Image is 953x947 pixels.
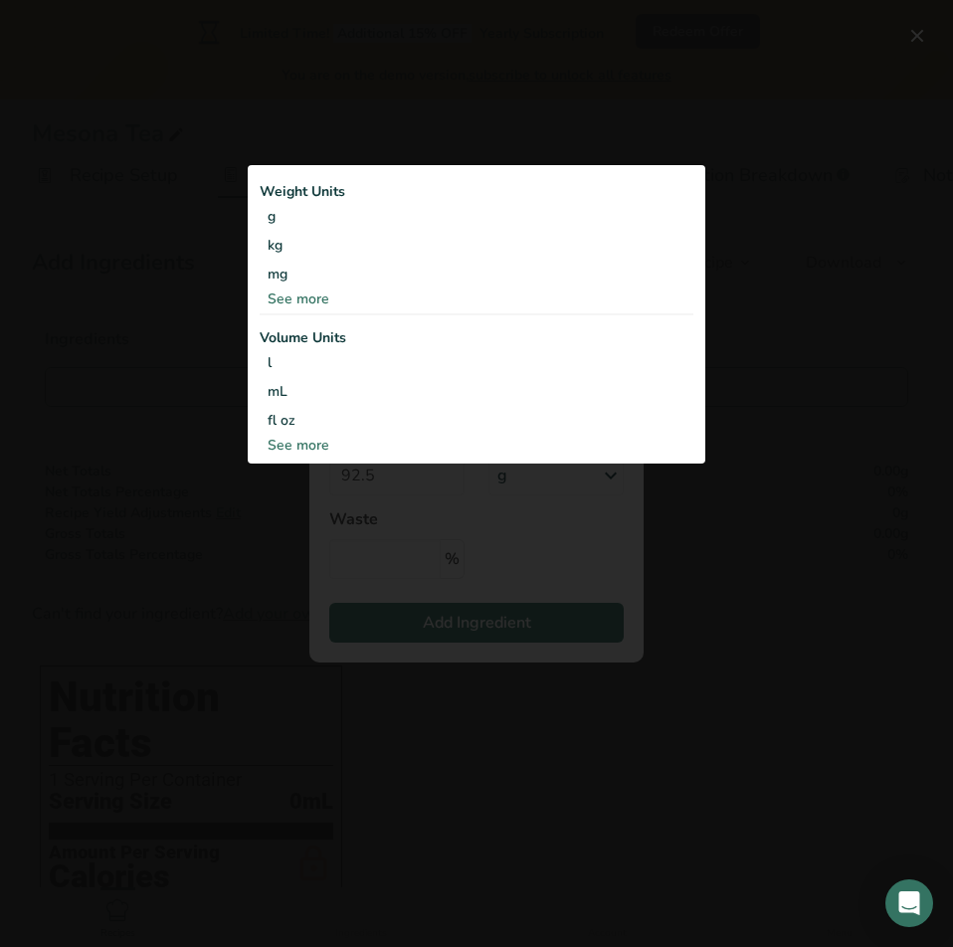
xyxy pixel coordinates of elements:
[268,381,685,402] div: mL
[260,260,693,288] div: mg
[260,231,693,260] div: kg
[268,352,685,373] div: l
[260,288,693,309] div: See more
[885,879,933,927] div: Open Intercom Messenger
[268,410,685,431] div: fl oz
[260,327,693,348] div: Volume Units
[260,435,693,456] div: See more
